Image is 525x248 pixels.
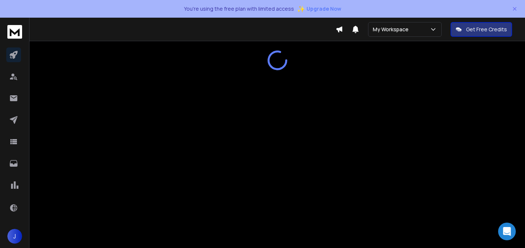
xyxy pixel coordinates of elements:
[297,1,341,16] button: ✨Upgrade Now
[466,26,507,33] p: Get Free Credits
[7,25,22,39] img: logo
[307,5,341,13] span: Upgrade Now
[373,26,412,33] p: My Workspace
[297,4,305,14] span: ✨
[7,229,22,244] button: J
[451,22,512,37] button: Get Free Credits
[184,5,294,13] p: You're using the free plan with limited access
[498,223,516,240] div: Open Intercom Messenger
